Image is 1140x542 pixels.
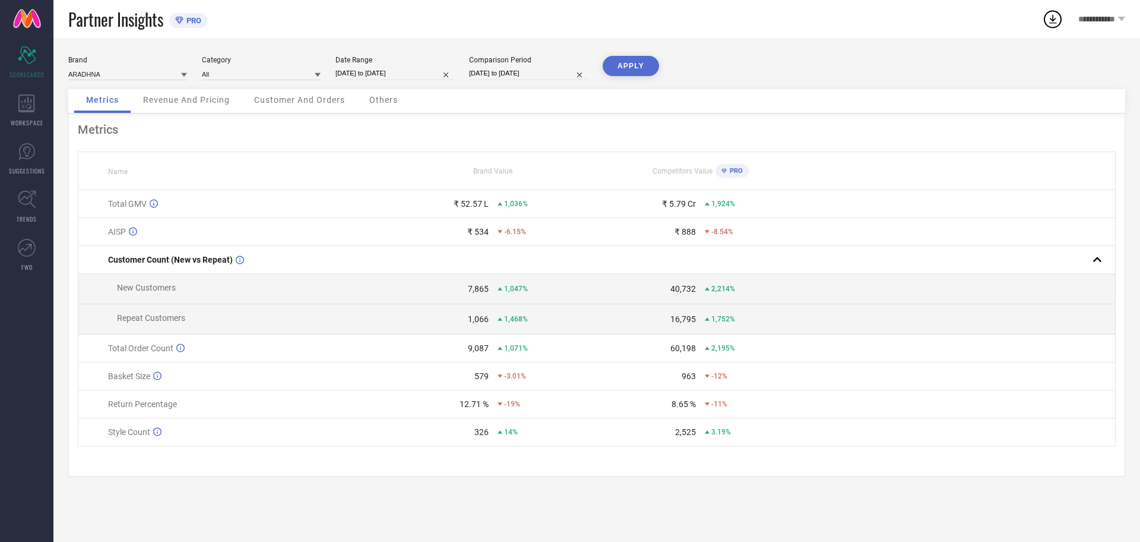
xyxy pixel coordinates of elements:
[21,263,33,272] span: FWD
[711,372,727,380] span: -12%
[711,228,733,236] span: -8.54%
[711,344,735,352] span: 2,195%
[108,199,147,209] span: Total GMV
[473,167,512,175] span: Brand Value
[670,314,696,324] div: 16,795
[675,427,696,437] div: 2,525
[335,56,454,64] div: Date Range
[108,371,150,381] span: Basket Size
[670,344,696,353] div: 60,198
[504,428,518,436] span: 14%
[504,400,520,408] span: -19%
[254,95,345,105] span: Customer And Orders
[11,118,43,127] span: WORKSPACE
[727,167,743,175] span: PRO
[504,344,528,352] span: 1,071%
[86,95,119,105] span: Metrics
[468,284,489,294] div: 7,865
[670,284,696,294] div: 40,732
[504,372,526,380] span: -3.01%
[9,70,45,79] span: SCORECARDS
[369,95,398,105] span: Others
[108,427,150,437] span: Style Count
[469,56,588,64] div: Comparison Period
[468,314,489,324] div: 1,066
[9,166,45,175] span: SUGGESTIONS
[117,283,176,292] span: New Customers
[335,67,454,80] input: Select date range
[454,199,489,209] div: ₹ 52.57 L
[672,399,696,409] div: 8.65 %
[1042,8,1063,30] div: Open download list
[711,428,731,436] span: 3.19%
[504,285,528,293] span: 1,047%
[78,122,1116,137] div: Metrics
[711,200,735,208] span: 1,924%
[711,400,727,408] span: -11%
[474,427,489,437] div: 326
[117,313,185,323] span: Repeat Customers
[504,200,528,208] span: 1,036%
[460,399,489,409] div: 12.71 %
[108,344,173,353] span: Total Order Count
[108,227,126,237] span: AISP
[711,315,735,323] span: 1,752%
[474,371,489,381] div: 579
[68,7,163,31] span: Partner Insights
[68,56,187,64] div: Brand
[467,227,489,237] div: ₹ 534
[504,315,528,323] span: 1,468%
[682,371,696,381] div: 963
[674,227,696,237] div: ₹ 888
[711,285,735,293] span: 2,214%
[469,67,588,80] input: Select comparison period
[653,167,712,175] span: Competitors Value
[108,399,177,409] span: Return Percentage
[662,199,696,209] div: ₹ 5.79 Cr
[202,56,321,64] div: Category
[603,56,659,76] button: APPLY
[143,95,230,105] span: Revenue And Pricing
[17,215,37,223] span: TRENDS
[468,344,489,353] div: 9,087
[504,228,526,236] span: -6.15%
[108,255,233,264] span: Customer Count (New vs Repeat)
[108,168,128,176] span: Name
[183,16,201,25] span: PRO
